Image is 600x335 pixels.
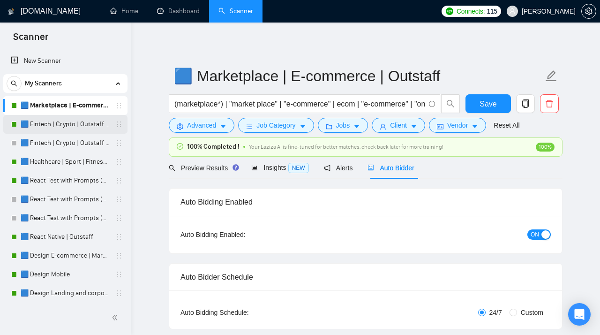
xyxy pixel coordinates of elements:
span: caret-down [300,123,306,130]
span: user [380,123,386,130]
button: search [7,76,22,91]
span: edit [545,70,557,82]
a: 🟦 Fintech | Crypto | Outstaff (Mid Rates) [21,134,110,152]
a: 🟦 React Test with Prompts (Mid Rates) [21,209,110,228]
span: Your Laziza AI is fine-tuned for better matches, check back later for more training! [249,144,443,150]
span: search [7,80,21,87]
a: 🟦 Design Landing and corporate [21,284,110,303]
span: holder [115,233,123,241]
a: 🟦 Design E-commerce | Marketplace [21,246,110,265]
span: holder [115,121,123,128]
a: homeHome [110,7,138,15]
span: Insights [251,164,308,171]
div: Tooltip anchor [232,163,240,172]
span: robot [367,165,374,171]
span: caret-down [472,123,478,130]
a: 🟦 Design Mobile [21,265,110,284]
span: holder [115,102,123,109]
span: check-circle [177,143,183,150]
button: folderJobscaret-down [318,118,368,133]
span: My Scanners [25,74,62,93]
span: holder [115,214,123,222]
span: Alerts [324,164,353,172]
span: idcard [437,123,443,130]
span: Auto Bidder [367,164,414,172]
span: area-chart [251,164,258,171]
a: 🟦 Marketplace | E-commerce | Outstaff [21,96,110,115]
span: copy [517,99,534,108]
span: holder [115,158,123,166]
a: 🟦 Fintech | Crypto | Outstaff (Max - High Rates) [21,115,110,134]
span: info-circle [429,101,435,107]
span: Client [390,120,407,130]
span: Preview Results [169,164,236,172]
span: folder [326,123,332,130]
span: holder [115,139,123,147]
button: search [441,94,460,113]
span: Save [480,98,496,110]
span: caret-down [411,123,417,130]
a: setting [581,8,596,15]
span: 115 [487,6,497,16]
span: notification [324,165,330,171]
div: Auto Bidding Schedule: [180,307,304,318]
button: userClientcaret-down [372,118,425,133]
button: settingAdvancedcaret-down [169,118,234,133]
div: Auto Bidding Enabled [180,189,551,215]
span: Advanced [187,120,216,130]
button: Save [465,94,511,113]
span: double-left [112,313,121,322]
span: Scanner [6,30,56,50]
span: ON [531,229,539,240]
span: Jobs [336,120,350,130]
input: Search Freelance Jobs... [174,98,425,110]
span: search [169,165,175,171]
span: caret-down [353,123,360,130]
span: holder [115,177,123,184]
img: upwork-logo.png [446,8,453,15]
div: Open Intercom Messenger [568,303,591,326]
a: 🟦 React Test with Prompts (Max) [21,171,110,190]
span: Job Category [256,120,295,130]
button: barsJob Categorycaret-down [238,118,314,133]
button: setting [581,4,596,19]
span: search [442,99,459,108]
a: searchScanner [218,7,253,15]
span: holder [115,252,123,259]
a: 🟦 Healthcare | Sport | Fitness | Outstaff [21,152,110,171]
span: 100% Completed ! [187,142,240,152]
span: Vendor [447,120,468,130]
a: 🟦 React Native | Outstaff [21,228,110,246]
span: holder [115,289,123,297]
a: dashboardDashboard [157,7,200,15]
span: bars [246,123,253,130]
span: caret-down [220,123,226,130]
a: 🟦 React Test with Prompts (High) [21,190,110,209]
input: Scanner name... [174,64,543,88]
a: Reset All [494,120,519,130]
span: delete [540,99,558,108]
span: NEW [288,163,309,173]
button: copy [516,94,535,113]
span: 100% [536,143,555,152]
span: user [509,8,516,15]
span: setting [177,123,183,130]
span: holder [115,196,123,203]
span: Connects: [457,6,485,16]
button: delete [540,94,559,113]
span: 24/7 [486,307,506,318]
img: logo [8,4,15,19]
a: New Scanner [11,52,120,70]
span: holder [115,271,123,278]
div: Auto Bidding Enabled: [180,229,304,240]
button: idcardVendorcaret-down [429,118,486,133]
span: Custom [517,307,547,318]
div: Auto Bidder Schedule [180,264,551,290]
li: New Scanner [3,52,127,70]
